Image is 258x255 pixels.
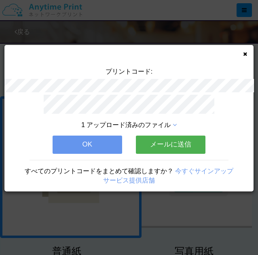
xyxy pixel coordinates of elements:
[53,136,122,153] button: OK
[106,68,152,75] span: プリントコード:
[103,177,155,184] a: サービス提供店舗
[25,168,173,174] span: すべてのプリントコードをまとめて確認しますか？
[136,136,205,153] button: メールに送信
[175,168,233,174] a: 今すぐサインアップ
[81,121,171,128] span: 1 アップロード済みのファイル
